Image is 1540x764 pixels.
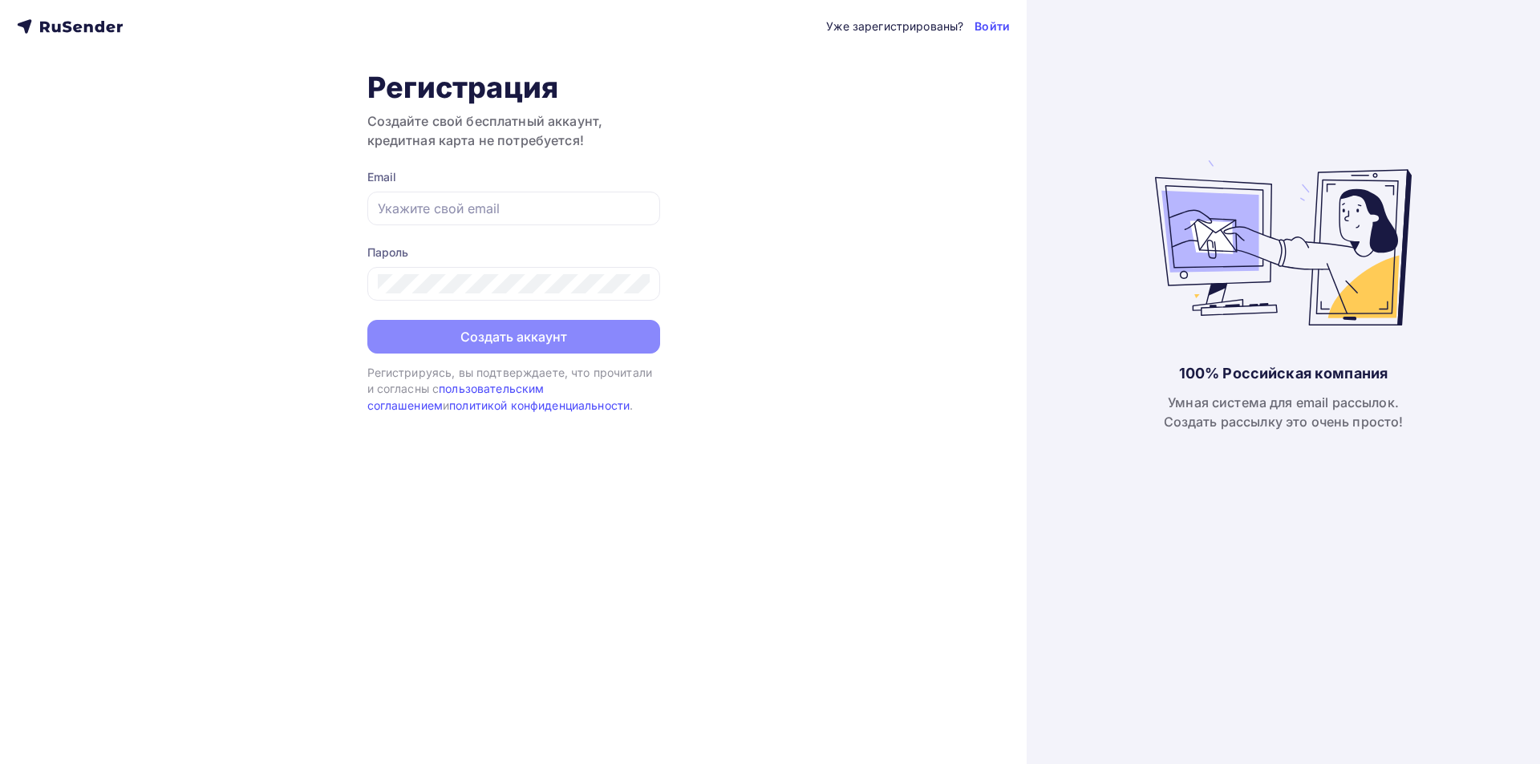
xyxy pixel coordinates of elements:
h3: Создайте свой бесплатный аккаунт, кредитная карта не потребуется! [367,111,660,150]
a: пользовательским соглашением [367,382,545,411]
div: Умная система для email рассылок. Создать рассылку это очень просто! [1164,393,1404,431]
a: политикой конфиденциальности [449,398,630,412]
div: Регистрируясь, вы подтверждаете, что прочитали и согласны с и . [367,365,660,414]
h1: Регистрация [367,70,660,105]
div: Уже зарегистрированы? [826,18,963,34]
div: Email [367,169,660,185]
button: Создать аккаунт [367,320,660,354]
div: 100% Российская компания [1179,364,1388,383]
div: Пароль [367,245,660,261]
input: Укажите свой email [378,199,650,218]
a: Войти [975,18,1010,34]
